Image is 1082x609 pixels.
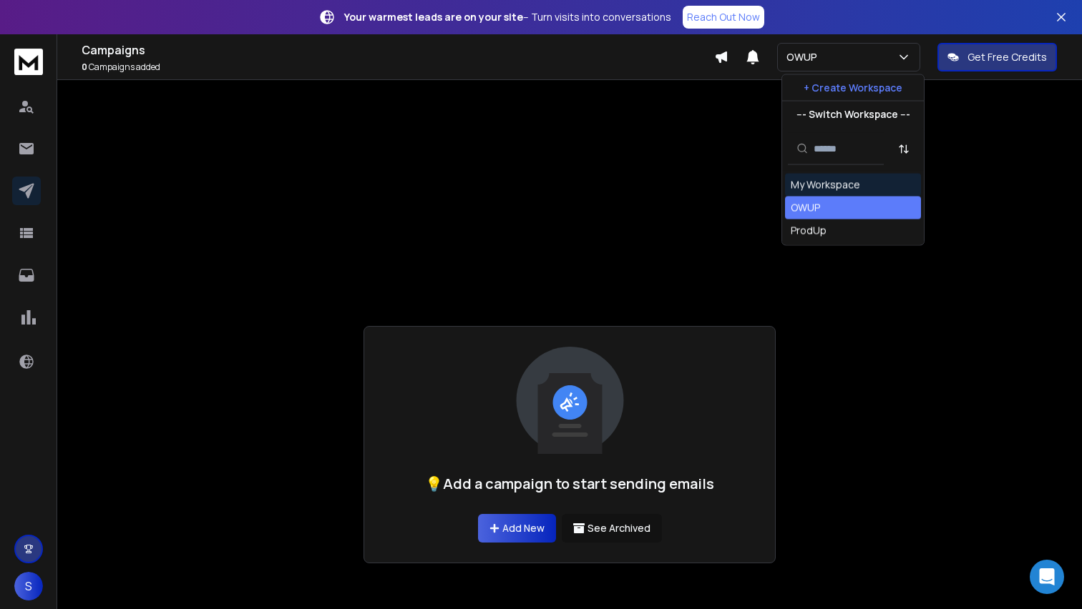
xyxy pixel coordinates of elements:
a: Reach Out Now [683,6,764,29]
p: OWUP [786,50,823,64]
h1: 💡Add a campaign to start sending emails [425,474,714,494]
button: See Archived [562,514,662,543]
strong: Your warmest leads are on your site [344,10,523,24]
div: OWUP [791,201,820,215]
div: My Workspace [791,178,860,192]
div: ProdUp [791,224,827,238]
p: Reach Out Now [687,10,760,24]
button: S [14,572,43,600]
button: Get Free Credits [937,43,1057,71]
button: + Create Workspace [782,75,924,101]
h1: Campaigns [82,41,714,59]
p: Get Free Credits [968,50,1047,64]
button: Sort by Sort A-Z [890,134,918,163]
div: Open Intercom Messenger [1030,560,1064,594]
p: Campaigns added [82,61,714,73]
p: + Create Workspace [804,81,902,95]
span: 0 [82,61,87,73]
p: – Turn visits into conversations [344,10,671,24]
p: --- Switch Workspace --- [796,107,910,122]
img: logo [14,49,43,75]
a: Add New [478,514,556,543]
